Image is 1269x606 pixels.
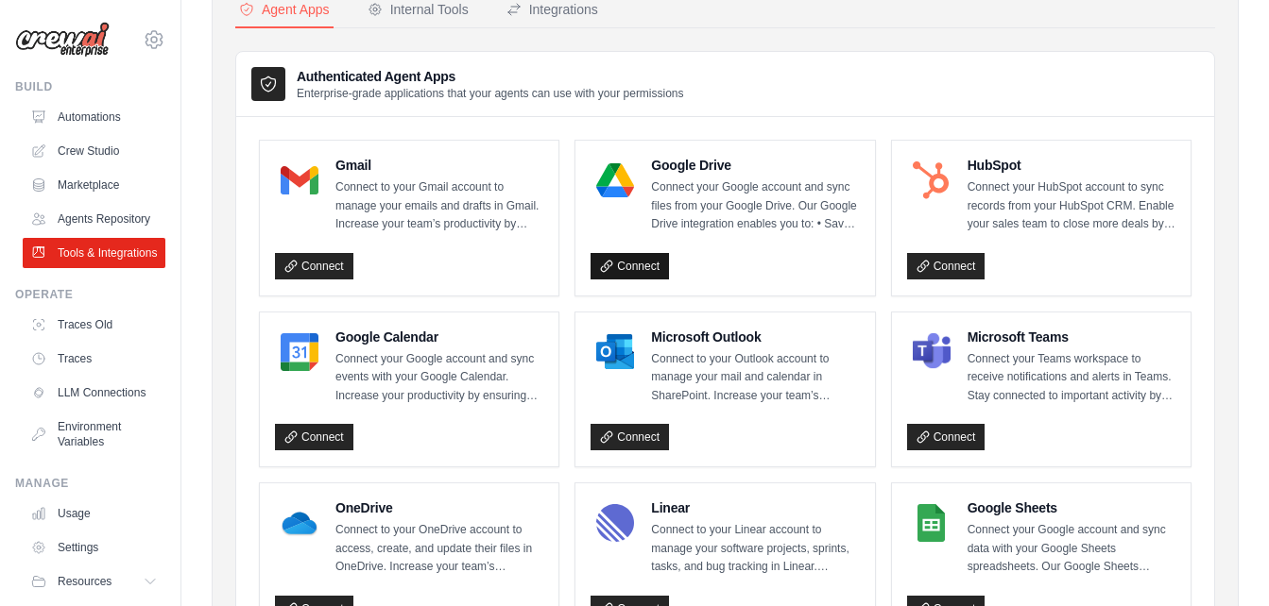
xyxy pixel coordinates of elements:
[335,328,543,346] h4: Google Calendar
[23,378,165,408] a: LLM Connections
[281,504,318,542] img: OneDrive Logo
[275,424,353,450] a: Connect
[968,350,1175,406] p: Connect your Teams workspace to receive notifications and alerts in Teams. Stay connected to impo...
[335,156,543,175] h4: Gmail
[23,310,165,340] a: Traces Old
[651,328,859,346] h4: Microsoft Outlook
[23,412,165,457] a: Environment Variables
[335,350,543,406] p: Connect your Google account and sync events with your Google Calendar. Increase your productivity...
[596,504,634,542] img: Linear Logo
[15,287,165,302] div: Operate
[281,161,318,199] img: Gmail Logo
[596,333,634,371] img: Microsoft Outlook Logo
[591,424,669,450] a: Connect
[651,178,859,234] p: Connect your Google account and sync files from your Google Drive. Our Google Drive integration e...
[15,476,165,491] div: Manage
[335,178,543,234] p: Connect to your Gmail account to manage your emails and drafts in Gmail. Increase your team’s pro...
[281,333,318,371] img: Google Calendar Logo
[907,424,986,450] a: Connect
[968,521,1175,577] p: Connect your Google account and sync data with your Google Sheets spreadsheets. Our Google Sheets...
[335,521,543,577] p: Connect to your OneDrive account to access, create, and update their files in OneDrive. Increase ...
[591,253,669,279] a: Connect
[23,136,165,166] a: Crew Studio
[23,344,165,374] a: Traces
[23,170,165,200] a: Marketplace
[913,333,951,371] img: Microsoft Teams Logo
[913,161,951,199] img: HubSpot Logo
[913,504,951,542] img: Google Sheets Logo
[968,156,1175,175] h4: HubSpot
[23,204,165,234] a: Agents Repository
[15,79,165,94] div: Build
[23,498,165,529] a: Usage
[15,22,110,58] img: Logo
[651,521,859,577] p: Connect to your Linear account to manage your software projects, sprints, tasks, and bug tracking...
[968,498,1175,517] h4: Google Sheets
[968,328,1175,346] h4: Microsoft Teams
[335,498,543,517] h4: OneDrive
[651,498,859,517] h4: Linear
[968,178,1175,234] p: Connect your HubSpot account to sync records from your HubSpot CRM. Enable your sales team to clo...
[23,532,165,563] a: Settings
[23,566,165,597] button: Resources
[907,253,986,279] a: Connect
[596,161,634,199] img: Google Drive Logo
[23,102,165,132] a: Automations
[651,156,859,175] h4: Google Drive
[23,238,165,268] a: Tools & Integrations
[297,67,684,86] h3: Authenticated Agent Apps
[651,350,859,406] p: Connect to your Outlook account to manage your mail and calendar in SharePoint. Increase your tea...
[297,86,684,101] p: Enterprise-grade applications that your agents can use with your permissions
[275,253,353,279] a: Connect
[58,574,111,589] span: Resources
